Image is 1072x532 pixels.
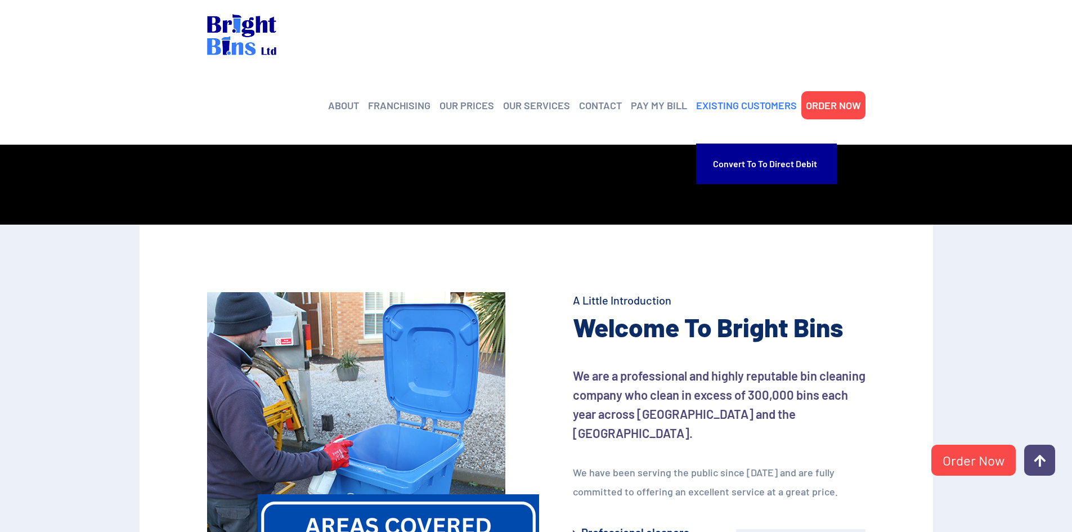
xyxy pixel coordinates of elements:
[573,310,865,344] h2: Welcome To Bright Bins
[696,97,797,114] a: EXISTING CUSTOMERS
[806,97,861,114] a: ORDER NOW
[439,97,494,114] a: OUR PRICES
[503,97,570,114] a: OUR SERVICES
[579,97,622,114] a: CONTACT
[573,463,865,501] p: We have been serving the public since [DATE] and are fully committed to offering an excellent ser...
[931,445,1016,476] a: Order Now
[631,97,687,114] a: PAY MY BILL
[713,149,820,178] a: Convert to To Direct Debit
[328,97,359,114] a: ABOUT
[368,97,430,114] a: FRANCHISING
[573,292,865,308] h4: A Little Introduction
[573,366,865,442] h3: We are a professional and highly reputable bin cleaning company who clean in excess of 300,000 bi...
